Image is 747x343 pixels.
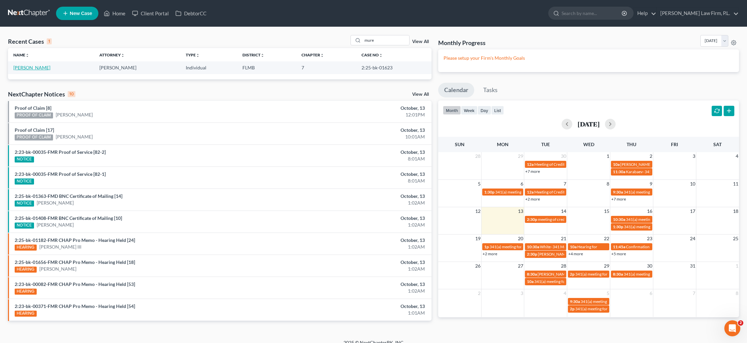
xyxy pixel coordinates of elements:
div: 1:01AM [293,310,425,316]
div: October, 13 [293,237,425,244]
span: 25 [732,235,739,243]
span: 28 [560,262,567,270]
div: 1:02AM [293,266,425,272]
span: 8 [606,180,610,188]
span: 5 [606,289,610,297]
i: unfold_more [121,53,125,57]
span: Karabaev- 341 Meeting [626,169,667,174]
a: 2:25-bk-01408-FMR BNC Certificate of Mailing [10] [15,215,122,221]
a: View All [412,39,429,44]
span: 3 [692,152,696,160]
a: Districtunfold_more [242,52,264,57]
a: 2:23-bk-00371-FMR CHAP Pro Memo - Hearing Held [54] [15,303,135,309]
h2: [DATE] [578,120,600,127]
a: DebtorCC [172,7,210,19]
span: 10:30a [613,217,625,222]
a: [PERSON_NAME] [56,111,93,118]
div: 8:01AM [293,155,425,162]
div: HEARING [15,267,37,273]
span: Sun [455,141,465,147]
span: 29 [603,262,610,270]
span: 4 [563,289,567,297]
a: 2:23-bk-00035-FMR Proof of Service [82-1] [15,171,106,177]
span: 1:30p [613,224,623,229]
div: October, 13 [293,105,425,111]
span: 341(a) meeting for [PERSON_NAME] [534,279,599,284]
div: NOTICE [15,179,34,185]
span: 19 [475,235,481,243]
span: 22 [603,235,610,243]
a: 2:25-bk-01656-FMR CHAP Pro Memo - Hearing Held [18] [15,259,135,265]
span: 341(a) meeting for [PERSON_NAME] & [PERSON_NAME] [626,217,726,222]
span: 2p [570,272,575,277]
i: unfold_more [379,53,383,57]
div: PROOF OF CLAIM [15,112,53,118]
span: 341(a) meeting for [PERSON_NAME] [624,190,688,195]
a: +7 more [611,197,626,202]
span: meeting of creditors for [PERSON_NAME] [538,217,611,222]
span: 30 [560,152,567,160]
span: 8 [735,289,739,297]
a: 2:25-bk-01182-FMR CHAP Pro Memo - Hearing Held [24] [15,237,135,243]
div: NextChapter Notices [8,90,75,98]
div: October, 13 [293,127,425,133]
button: month [443,106,461,115]
a: Case Nounfold_more [361,52,383,57]
span: 5 [477,180,481,188]
i: unfold_more [25,53,29,57]
span: 8:30a [527,272,537,277]
span: 26 [475,262,481,270]
span: Tue [541,141,550,147]
span: 11:30a [613,169,625,174]
span: 23 [646,235,653,243]
button: week [461,106,478,115]
span: 2 [649,152,653,160]
span: [PERSON_NAME]- 341 Meeting [620,162,676,167]
div: 1:02AM [293,288,425,294]
span: [PERSON_NAME]- 341 Meeting [538,252,593,257]
div: October, 13 [293,259,425,266]
a: Attorneyunfold_more [99,52,125,57]
span: 10a [527,279,534,284]
span: 341(a) meeting for [PERSON_NAME] & [PERSON_NAME] [624,224,724,229]
span: 9:30a [613,190,623,195]
span: 10:30a [527,244,539,249]
span: 2p [570,306,575,311]
span: 9 [649,180,653,188]
div: NOTICE [15,156,34,162]
span: Hearing for [577,244,597,249]
span: 31 [689,262,696,270]
span: 7 [692,289,696,297]
span: 20 [517,235,524,243]
span: Meeting of Creditors for [PERSON_NAME] [534,190,608,195]
td: FLMB [237,61,296,74]
a: [PERSON_NAME] Law Firm, P.L. [657,7,739,19]
a: Proof of Claim [17] [15,127,54,133]
a: Typeunfold_more [186,52,200,57]
span: 2 [738,320,743,326]
span: 11:45a [613,244,625,249]
span: Meeting of Creditors for [PERSON_NAME] [534,162,608,167]
span: Thu [627,141,636,147]
a: +4 more [568,251,583,256]
div: October, 13 [293,171,425,178]
div: October, 13 [293,303,425,310]
div: 1:02AM [293,222,425,228]
div: HEARING [15,289,37,295]
span: 12a [527,162,534,167]
span: 12a [527,190,534,195]
span: 11 [732,180,739,188]
a: [PERSON_NAME] [39,266,76,272]
span: 12 [475,207,481,215]
div: October, 13 [293,193,425,200]
a: Nameunfold_more [13,52,29,57]
div: NOTICE [15,223,34,229]
span: 10 [689,180,696,188]
span: 13 [517,207,524,215]
span: 29 [517,152,524,160]
a: +7 more [525,169,540,174]
div: 1:02AM [293,200,425,206]
td: 7 [296,61,356,74]
div: 10 [68,91,75,97]
a: +2 more [483,251,497,256]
